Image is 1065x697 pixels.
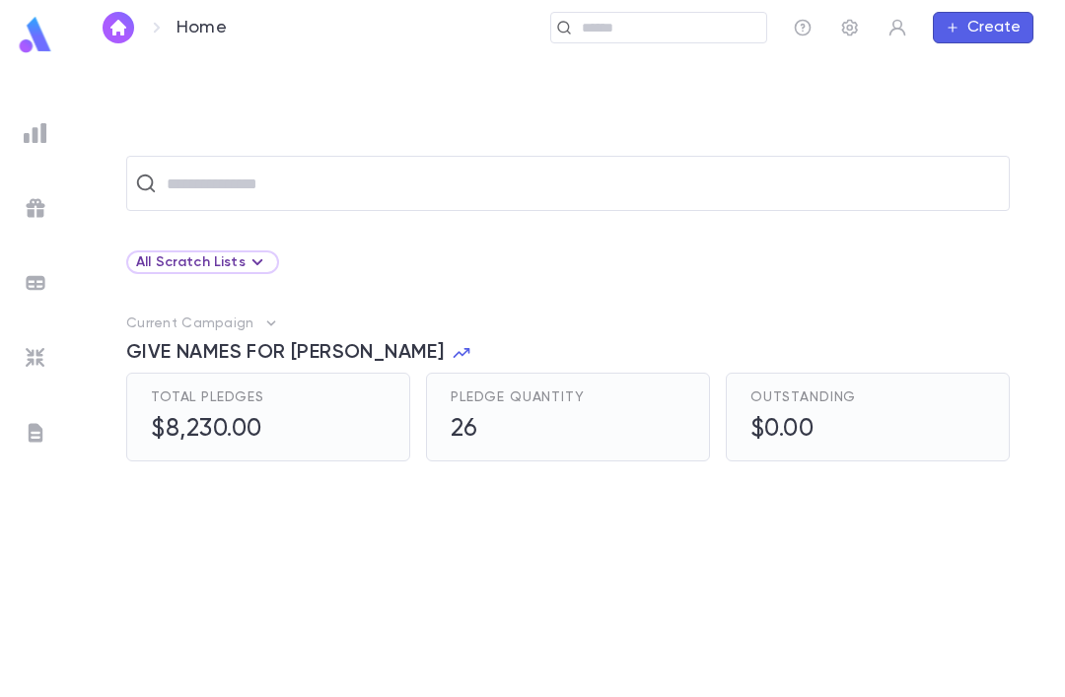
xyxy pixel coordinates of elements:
[126,315,253,331] p: Current Campaign
[126,341,444,365] span: GIVE NAMES FOR [PERSON_NAME]
[24,121,47,145] img: reports_grey.c525e4749d1bce6a11f5fe2a8de1b229.svg
[451,389,585,405] span: Pledge Quantity
[24,271,47,295] img: batches_grey.339ca447c9d9533ef1741baa751efc33.svg
[136,250,269,274] div: All Scratch Lists
[24,346,47,370] img: imports_grey.530a8a0e642e233f2baf0ef88e8c9fcb.svg
[151,389,264,405] span: Total Pledges
[151,415,264,445] h5: $8,230.00
[126,250,279,274] div: All Scratch Lists
[451,415,585,445] h5: 26
[750,415,856,445] h5: $0.00
[177,17,227,38] p: Home
[933,12,1033,43] button: Create
[24,196,47,220] img: campaigns_grey.99e729a5f7ee94e3726e6486bddda8f1.svg
[106,20,130,35] img: home_white.a664292cf8c1dea59945f0da9f25487c.svg
[16,16,55,54] img: logo
[24,421,47,445] img: letters_grey.7941b92b52307dd3b8a917253454ce1c.svg
[750,389,856,405] span: Outstanding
